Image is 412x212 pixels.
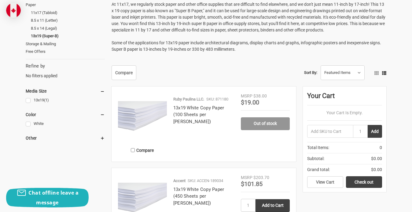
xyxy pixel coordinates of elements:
p: SKU: ACCEN-189034 [188,178,223,184]
label: Compare [118,145,167,155]
p: Accent [173,178,186,184]
input: Add SKU to Cart [307,125,353,138]
a: White [26,120,105,128]
img: duty and tax information for Canada [6,3,21,18]
a: Free Offers [26,48,105,56]
span: $203.70 [253,175,269,180]
h5: Other [26,134,105,142]
input: Compare [131,148,135,152]
p: SKU: 871180 [206,96,228,102]
h5: Refine by [26,63,105,70]
span: 0 [380,144,382,151]
span: $0.00 [371,166,382,173]
h5: Color [26,111,105,118]
a: Out of stock [241,117,290,130]
a: 8.5 x 14 (Legal) [31,24,105,32]
img: 13x19 White Copy Paper (100 Sheets per Ream) [118,93,167,142]
div: No filters applied [26,63,105,79]
span: $101.85 [241,180,263,188]
span: $19.00 [241,99,259,106]
span: At 11x17, we regularly stock paper and other office supplies that are difficult to find elsewhere... [112,2,385,32]
a: 13x19 White Copy Paper (100 Sheets per [PERSON_NAME]) [173,105,224,124]
p: Your Cart Is Empty. [307,110,382,116]
a: 13x19 [26,96,105,104]
a: 8.5 x 11 (Letter) [31,16,105,24]
span: $38.00 [253,93,267,98]
span: Subtotal: [307,155,324,162]
a: Check out [346,176,382,188]
a: 13x19 White Copy Paper (450 Sheets per [PERSON_NAME]) [173,187,224,206]
input: Add to Cart [256,199,290,212]
label: Sort By: [304,68,317,77]
div: MSRP [241,174,252,181]
a: Storage & Mailing [26,40,105,48]
a: Compare [112,65,136,80]
span: Grand total: [307,166,330,173]
span: Some of the applications for 13x19 paper include architectural diagrams, display charts and graph... [112,40,381,52]
h5: Media Size [26,87,105,95]
span: Total Items: [307,144,329,151]
div: MSRP [241,93,252,99]
span: Chat offline leave a message [28,189,79,206]
a: 13x19 (Super-B) [31,32,105,40]
a: 11x17 (Tabloid) [31,9,105,17]
a: Paper [26,1,105,9]
button: Add [368,125,382,138]
p: Ruby Paulina LLC. [173,96,204,102]
button: Chat offline leave a message [6,188,89,207]
div: Your Cart [307,91,382,105]
span: $0.00 [371,155,382,162]
span: (1) [44,98,49,102]
a: View Cart [307,176,343,188]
